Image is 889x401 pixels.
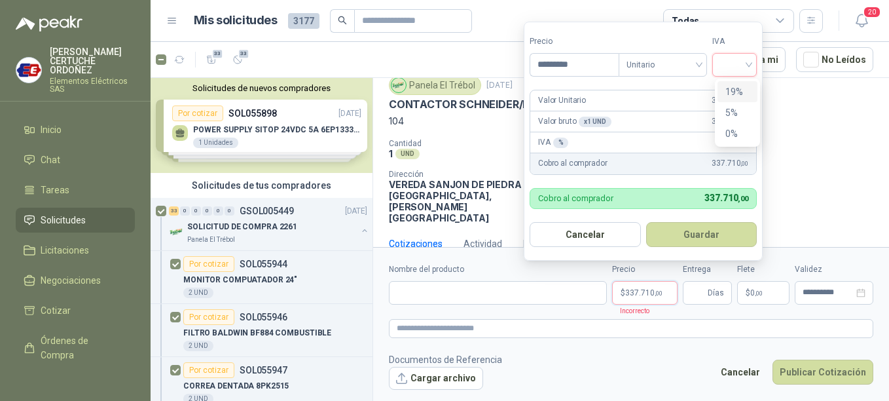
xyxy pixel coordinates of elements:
[16,268,135,293] a: Negociaciones
[863,6,881,18] span: 20
[612,263,678,276] label: Precio
[538,136,568,149] p: IVA
[389,139,558,148] p: Cantidad
[755,290,763,297] span: ,00
[151,78,372,173] div: Solicitudes de nuevos compradoresPor cotizarSOL055898[DATE] POWER SUPPLY SITOP 24VDC 5A 6EP13333B...
[579,117,611,127] div: x 1 UND
[183,309,234,325] div: Por cotizar
[389,98,639,111] p: CONTACTOR SCHNEIDER/LC1 D25 BOBINA 220 V
[240,313,287,322] p: SOL055946
[16,238,135,263] a: Licitaciones
[227,49,248,70] button: 33
[538,115,611,128] p: Valor bruto
[612,305,649,316] p: Incorrecto
[211,48,224,59] span: 33
[240,366,287,375] p: SOL055947
[183,327,331,339] p: FILTRO BALDWIN BF884 COMBUSTIBLE
[725,85,750,99] div: 19%
[612,281,678,305] p: $337.710,00
[156,83,367,93] button: Solicitudes de nuevos compradores
[201,49,222,70] button: 33
[712,157,748,170] span: 337.710
[169,206,179,216] div: 33
[202,206,212,216] div: 0
[183,380,289,392] p: CORREA DENTADA 8PK2515
[288,13,319,29] span: 3177
[704,193,748,203] span: 337.710
[538,94,586,107] p: Valor Unitario
[737,281,789,305] p: $ 0,00
[389,263,607,276] label: Nombre del producto
[712,77,750,88] p: Requerido
[183,274,297,286] p: MONITOR COMPUATADOR 24"
[389,237,443,251] div: Cotizaciones
[16,208,135,233] a: Solicitudes
[538,194,613,202] p: Cobro al comprador
[796,47,873,72] button: No Leídos
[16,298,135,323] a: Cotizar
[389,114,873,128] p: 104
[183,362,234,378] div: Por cotizar
[191,206,201,216] div: 0
[530,222,641,247] button: Cancelar
[169,203,370,245] a: 33 0 0 0 0 0 GSOL005449[DATE] Company LogoSOLICITUD DE COMPRA 2261Panela El Trébol
[41,213,86,227] span: Solicitudes
[389,367,483,391] button: Cargar archivo
[16,147,135,172] a: Chat
[50,47,135,75] p: [PERSON_NAME] CERTUCHE ORDOÑEZ
[738,195,748,203] span: ,00
[151,304,372,357] a: Por cotizarSOL055946FILTRO BALDWIN BF884 COMBUSTIBLE2 UND
[16,328,135,368] a: Órdenes de Compra
[725,126,750,141] div: 0%
[463,237,502,251] div: Actividad
[41,243,89,258] span: Licitaciones
[238,48,250,59] span: 33
[213,206,223,216] div: 0
[530,35,619,48] label: Precio
[389,179,531,223] p: VEREDA SANJON DE PIEDRA [GEOGRAPHIC_DATA] , [PERSON_NAME][GEOGRAPHIC_DATA]
[737,263,789,276] label: Flete
[712,94,748,107] span: 337.710
[391,78,406,92] img: Company Logo
[538,157,607,170] p: Cobro al comprador
[746,289,750,297] span: $
[626,55,699,75] span: Unitario
[725,105,750,120] div: 5%
[553,138,569,148] div: %
[708,282,724,304] span: Días
[50,77,135,93] p: Elementos Eléctricos SAS
[389,353,502,367] p: Documentos de Referencia
[772,360,873,385] button: Publicar Cotización
[850,9,873,33] button: 20
[183,341,213,351] div: 2 UND
[16,58,41,83] img: Company Logo
[795,263,873,276] label: Validez
[183,256,234,272] div: Por cotizar
[740,160,748,167] span: ,00
[486,79,513,92] p: [DATE]
[41,183,69,197] span: Tareas
[646,222,757,247] button: Guardar
[625,289,662,297] span: 337.710
[655,290,662,297] span: ,00
[187,221,297,233] p: SOLICITUD DE COMPRA 2261
[16,178,135,202] a: Tareas
[389,75,481,95] div: Panela El Trébol
[41,303,71,318] span: Cotizar
[714,360,767,385] button: Cancelar
[717,123,757,144] div: 0%
[389,148,393,159] p: 1
[712,115,748,128] span: 337.710
[717,81,757,102] div: 19%
[389,170,531,179] p: Dirección
[41,153,60,167] span: Chat
[41,123,62,137] span: Inicio
[187,235,235,245] p: Panela El Trébol
[750,289,763,297] span: 0
[194,11,278,30] h1: Mis solicitudes
[395,149,420,159] div: UND
[240,206,294,216] p: GSOL005449
[672,14,699,28] div: Todas
[16,16,82,31] img: Logo peakr
[169,224,185,240] img: Company Logo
